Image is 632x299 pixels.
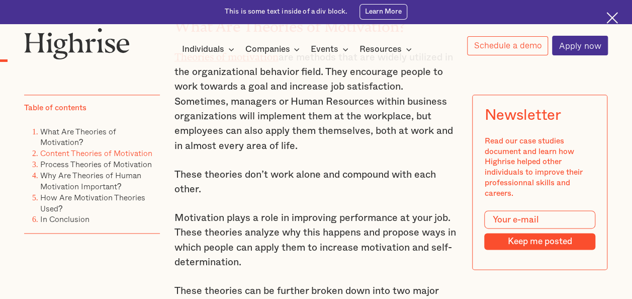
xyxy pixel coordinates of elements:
[245,43,303,55] div: Companies
[485,211,595,250] form: Modal Form
[182,43,237,55] div: Individuals
[485,234,595,250] input: Keep me posted
[40,191,145,214] a: How Are Motivation Theories Used?
[359,43,415,55] div: Resources
[24,103,86,114] div: Table of contents
[40,125,116,148] a: What Are Theories of Motivation?
[485,136,595,199] div: Read our case studies document and learn how Highrise helped other individuals to improve their p...
[40,147,152,160] a: Content Theories of Motivation
[40,159,152,171] a: Process Theories of Motivation
[245,43,290,55] div: Companies
[24,28,130,59] img: Highrise logo
[552,36,608,55] a: Apply now
[174,211,458,270] p: Motivation plays a role in improving performance at your job. These theories analyze why this hap...
[174,48,458,154] p: are methods that are widely utilized in the organizational behavior field. They encourage people ...
[467,36,549,55] a: Schedule a demo
[359,43,402,55] div: Resources
[606,12,618,24] img: Cross icon
[174,168,458,197] p: These theories don’t work alone and compound with each other.
[485,107,561,124] div: Newsletter
[40,213,89,226] a: In Conclusion
[311,43,351,55] div: Events
[485,211,595,229] input: Your e-mail
[311,43,338,55] div: Events
[182,43,224,55] div: Individuals
[225,7,348,17] div: This is some text inside of a div block.
[40,170,141,193] a: Why Are Theories of Human Motivation Important?
[359,4,407,19] a: Learn More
